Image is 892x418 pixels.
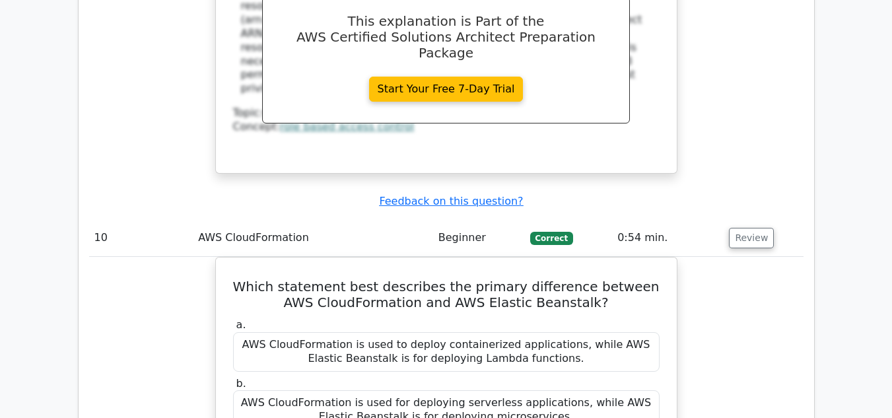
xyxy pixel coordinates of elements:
[236,318,246,331] span: a.
[369,77,524,102] a: Start Your Free 7-Day Trial
[530,232,573,245] span: Correct
[612,219,724,257] td: 0:54 min.
[379,195,523,207] a: Feedback on this question?
[280,120,414,133] a: role based access control
[232,279,661,310] h5: Which statement best describes the primary difference between AWS CloudFormation and AWS Elastic ...
[233,120,660,134] div: Concept:
[236,377,246,390] span: b.
[433,219,525,257] td: Beginner
[193,219,433,257] td: AWS CloudFormation
[89,219,193,257] td: 10
[729,228,774,248] button: Review
[233,106,660,120] div: Topic:
[233,332,660,372] div: AWS CloudFormation is used to deploy containerized applications, while AWS Elastic Beanstalk is f...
